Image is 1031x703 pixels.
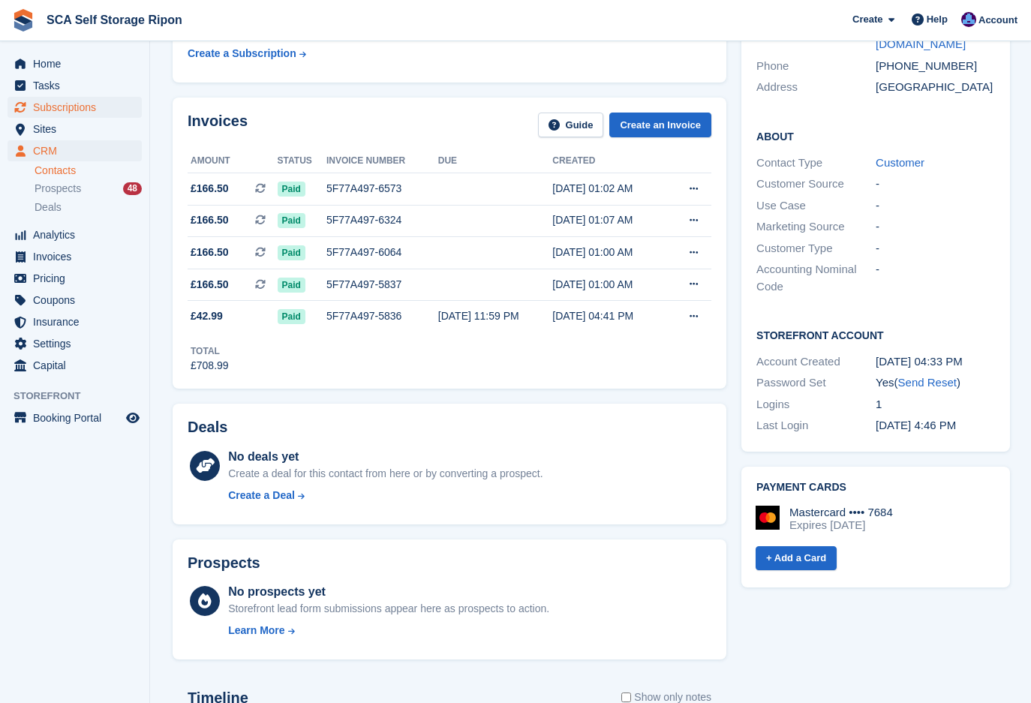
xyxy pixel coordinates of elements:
span: Home [33,53,123,74]
div: Use Case [756,197,876,215]
span: £166.50 [191,245,229,260]
a: menu [8,333,142,354]
div: Customer Source [756,176,876,193]
div: No deals yet [228,448,543,466]
div: Contact Type [756,155,876,172]
span: Settings [33,333,123,354]
a: menu [8,268,142,289]
span: £166.50 [191,212,229,228]
a: Create an Invoice [609,113,711,137]
a: menu [8,119,142,140]
a: menu [8,246,142,267]
div: Expires [DATE] [789,518,893,532]
th: Invoice number [326,149,438,173]
th: Due [438,149,553,173]
span: Prospects [35,182,81,196]
a: menu [8,97,142,118]
div: [DATE] 01:00 AM [552,245,667,260]
div: Yes [876,374,995,392]
img: Sarah Race [961,12,976,27]
div: Create a Subscription [188,46,296,62]
a: Prospects 48 [35,181,142,197]
a: Learn More [228,623,549,638]
div: 5F77A497-6324 [326,212,438,228]
span: Sites [33,119,123,140]
span: £42.99 [191,308,223,324]
div: [PHONE_NUMBER] [876,58,995,75]
div: - [876,176,995,193]
span: £166.50 [191,277,229,293]
a: menu [8,224,142,245]
img: stora-icon-8386f47178a22dfd0bd8f6a31ec36ba5ce8667c1dd55bd0f319d3a0aa187defe.svg [12,9,35,32]
div: - [876,261,995,295]
span: Help [927,12,948,27]
div: - [876,240,995,257]
span: £166.50 [191,181,229,197]
a: Create a Deal [228,488,543,503]
a: Contacts [35,164,142,178]
div: [GEOGRAPHIC_DATA] [876,79,995,96]
div: Address [756,79,876,96]
a: menu [8,407,142,428]
div: Logins [756,396,876,413]
span: Tasks [33,75,123,96]
div: 5F77A497-5836 [326,308,438,324]
div: Customer Type [756,240,876,257]
a: menu [8,311,142,332]
th: Status [278,149,326,173]
th: Amount [188,149,278,173]
div: [DATE] 01:07 AM [552,212,667,228]
div: Password Set [756,374,876,392]
a: Send Reset [898,376,957,389]
div: [DATE] 04:33 PM [876,353,995,371]
span: Subscriptions [33,97,123,118]
div: Create a deal for this contact from here or by converting a prospect. [228,466,543,482]
a: menu [8,75,142,96]
a: Create a Subscription [188,40,306,68]
img: Mastercard Logo [756,506,780,530]
span: Paid [278,245,305,260]
time: 2025-05-07 15:46:20 UTC [876,419,956,431]
a: menu [8,53,142,74]
span: Storefront [14,389,149,404]
span: Booking Portal [33,407,123,428]
h2: Invoices [188,113,248,137]
div: 1 [876,396,995,413]
span: Capital [33,355,123,376]
div: - [876,197,995,215]
a: Customer [876,156,924,169]
div: Account Created [756,353,876,371]
a: menu [8,140,142,161]
th: Created [552,149,667,173]
a: SCA Self Storage Ripon [41,8,188,32]
div: [DATE] 11:59 PM [438,308,553,324]
span: Paid [278,309,305,324]
div: [DATE] 01:02 AM [552,181,667,197]
span: Account [978,13,1017,28]
span: Invoices [33,246,123,267]
span: Coupons [33,290,123,311]
a: Guide [538,113,604,137]
div: Marketing Source [756,218,876,236]
div: Create a Deal [228,488,295,503]
div: Mastercard •••• 7684 [789,506,893,519]
a: Preview store [124,409,142,427]
a: menu [8,290,142,311]
a: Deals [35,200,142,215]
div: 5F77A497-6573 [326,181,438,197]
span: Deals [35,200,62,215]
h2: Deals [188,419,227,436]
div: 48 [123,182,142,195]
div: £708.99 [191,358,229,374]
div: Storefront lead form submissions appear here as prospects to action. [228,601,549,617]
div: [DATE] 04:41 PM [552,308,667,324]
div: 5F77A497-5837 [326,277,438,293]
div: Total [191,344,229,358]
span: ( ) [894,376,960,389]
div: Phone [756,58,876,75]
span: Paid [278,278,305,293]
h2: Prospects [188,554,260,572]
h2: Storefront Account [756,327,995,342]
span: Create [852,12,882,27]
a: menu [8,355,142,376]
